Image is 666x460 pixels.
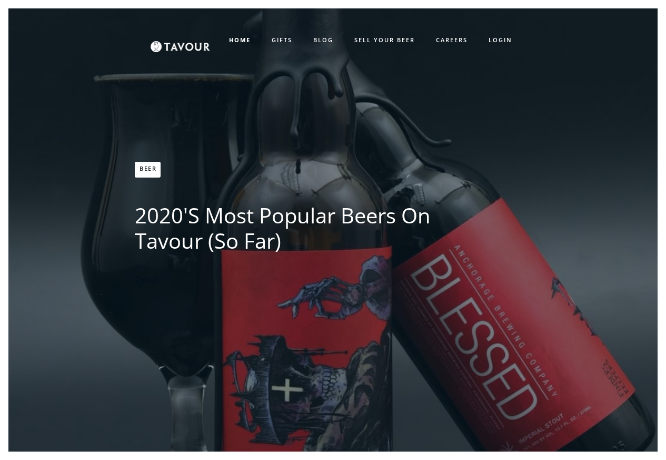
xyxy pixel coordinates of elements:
a: Tweet [135,275,158,286]
a: Beer [135,162,161,178]
strong: HOME [229,36,251,44]
a: HOME [218,32,261,49]
h1: 2020's Most Popular Beers On Tavour (So Far) [135,203,435,253]
a: BLOG [303,32,344,49]
a: CAREERS [425,32,478,49]
a: LOGIN [478,32,523,49]
a: GIFTS [261,32,303,49]
a: SELL YOUR BEER [344,32,425,49]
